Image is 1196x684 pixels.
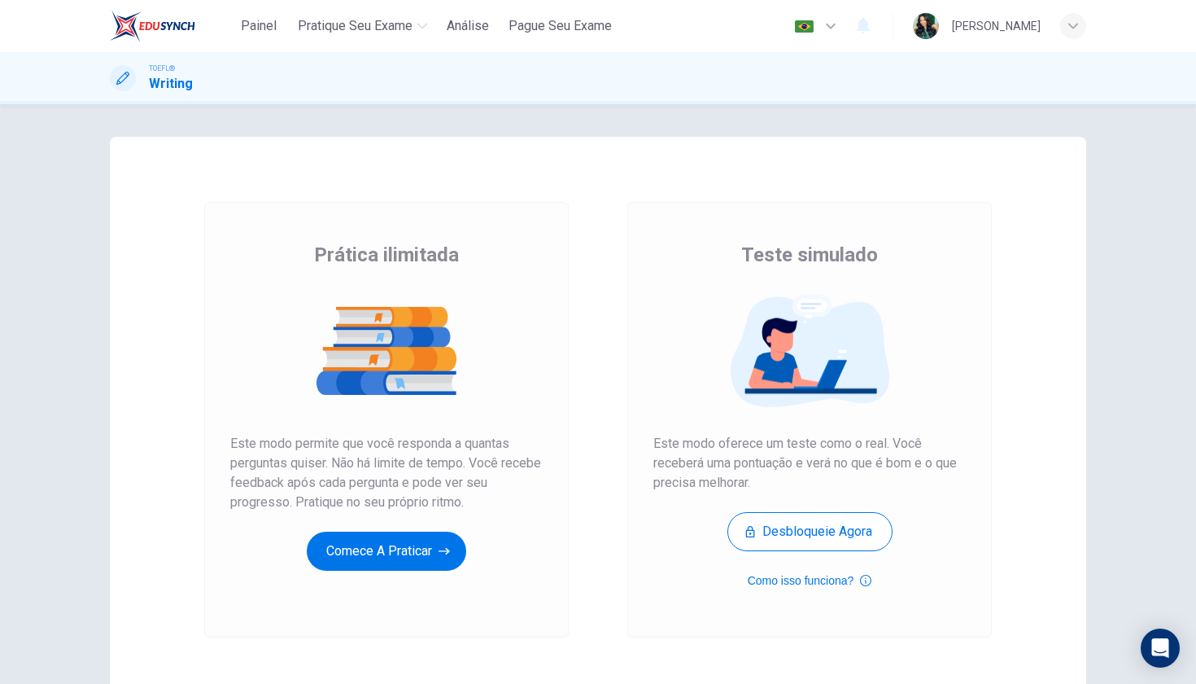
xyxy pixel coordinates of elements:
button: Pratique seu exame [291,11,434,41]
button: Comece a praticar [307,532,466,571]
div: Open Intercom Messenger [1141,629,1180,668]
span: Este modo permite que você responda a quantas perguntas quiser. Não há limite de tempo. Você rece... [230,434,543,512]
span: Teste simulado [741,242,878,268]
img: pt [794,20,814,33]
img: Profile picture [913,13,939,39]
img: EduSynch logo [110,10,195,42]
button: Como isso funciona? [748,571,872,590]
button: Pague Seu Exame [502,11,618,41]
span: Prática ilimitada [314,242,459,268]
a: EduSynch logo [110,10,233,42]
button: Painel [233,11,285,41]
button: Análise [440,11,495,41]
span: Análise [447,16,489,36]
button: Desbloqueie agora [727,512,893,551]
h1: Writing [149,74,193,94]
span: Pratique seu exame [298,16,412,36]
span: TOEFL® [149,63,175,74]
span: Pague Seu Exame [509,16,612,36]
div: [PERSON_NAME] [952,16,1041,36]
span: Painel [241,16,277,36]
span: Este modo oferece um teste como o real. Você receberá uma pontuação e verá no que é bom e o que p... [653,434,966,493]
